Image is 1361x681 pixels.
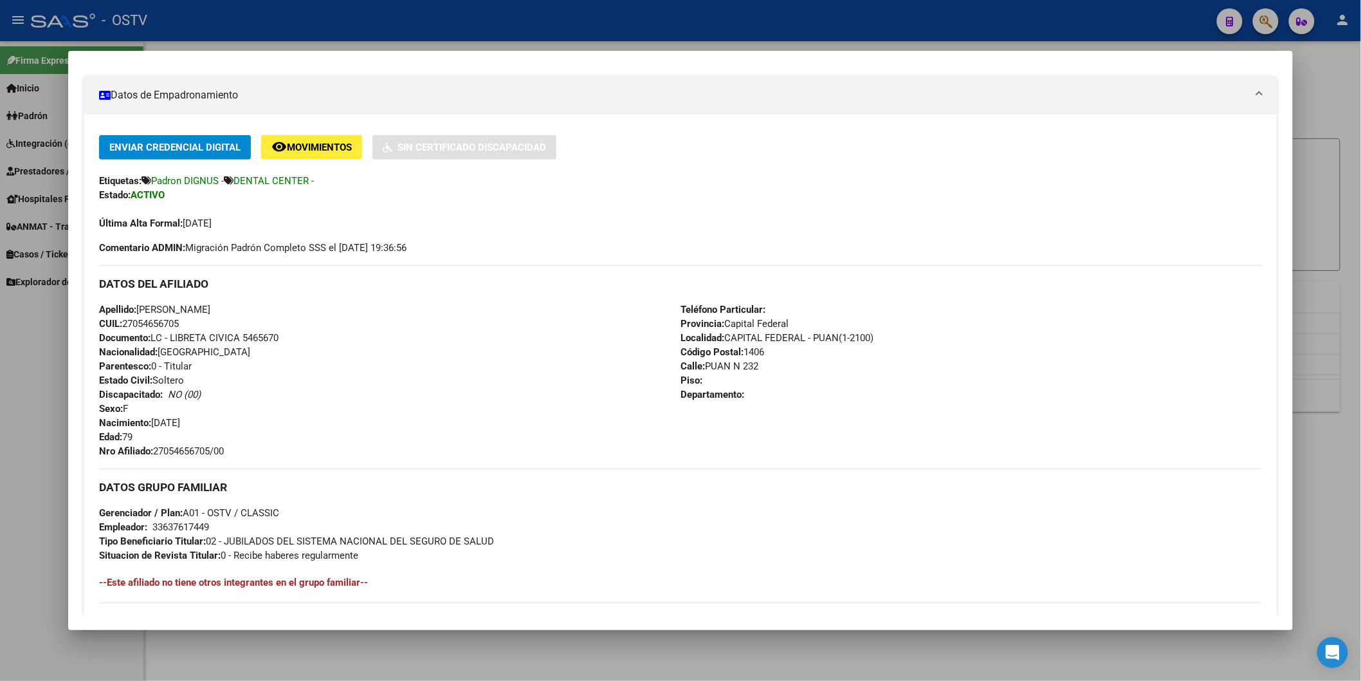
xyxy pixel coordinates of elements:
strong: Estado: [99,189,131,201]
button: Enviar Credencial Digital [99,135,251,159]
mat-panel-title: Datos de Empadronamiento [99,88,1247,103]
strong: ACTIVO [131,189,165,201]
strong: Edad: [99,431,122,443]
span: Enviar Credencial Digital [109,142,241,154]
span: CAPITAL FEDERAL - PUAN(1-2100) [680,332,873,344]
strong: Tipo Beneficiario Titular: [99,536,206,547]
i: NO (00) [168,389,201,400]
mat-expansion-panel-header: Datos de Empadronamiento [84,76,1277,115]
span: Soltero [99,375,184,386]
mat-icon: remove_red_eye [271,139,287,154]
strong: Nro Afiliado: [99,445,153,457]
strong: CUIL: [99,318,122,330]
strong: Etiquetas: [99,175,142,187]
span: 1406 [680,346,764,358]
span: DENTAL CENTER - [233,175,314,187]
h4: --Este afiliado no tiene otros integrantes en el grupo familiar-- [99,575,1262,590]
h3: DATOS GRUPO FAMILIAR [99,480,1262,494]
strong: Parentesco: [99,360,151,372]
strong: Nacionalidad: [99,346,158,358]
strong: Estado Civil: [99,375,152,386]
span: A01 - OSTV / CLASSIC [99,507,279,519]
strong: Empleador: [99,521,147,533]
strong: Departamento: [680,389,744,400]
span: 02 - JUBILADOS DEL SISTEMA NACIONAL DEL SEGURO DE SALUD [99,536,494,547]
div: Open Intercom Messenger [1317,637,1348,668]
span: Sin Certificado Discapacidad [397,142,546,154]
strong: Gerenciador / Plan: [99,507,183,519]
strong: Calle: [680,360,705,372]
strong: Nacimiento: [99,417,151,429]
span: [DATE] [99,218,212,229]
span: F [99,403,128,415]
strong: Comentario ADMIN: [99,242,185,254]
span: 27054656705 [99,318,179,330]
span: 27054656705/00 [99,445,224,457]
span: [DATE] [99,417,180,429]
h3: DATOS DEL AFILIADO [99,277,1262,291]
strong: Localidad: [680,332,724,344]
strong: Discapacitado: [99,389,163,400]
strong: Sexo: [99,403,123,415]
strong: Provincia: [680,318,724,330]
span: Movimientos [287,142,352,154]
span: 79 [99,431,132,443]
span: 0 - Titular [99,360,192,372]
span: Capital Federal [680,318,789,330]
span: LC - LIBRETA CIVICA 5465670 [99,332,279,344]
strong: Teléfono Particular: [680,304,765,315]
span: PUAN N 232 [680,360,758,372]
strong: Apellido: [99,304,136,315]
strong: Situacion de Revista Titular: [99,550,221,561]
div: 33637617449 [152,520,209,534]
span: Padron DIGNUS - [151,175,224,187]
strong: Documento: [99,332,151,344]
strong: Código Postal: [680,346,744,358]
button: Sin Certificado Discapacidad [372,135,556,159]
strong: Última Alta Formal: [99,218,183,229]
span: [PERSON_NAME] [99,304,210,315]
span: 0 - Recibe haberes regularmente [99,550,358,561]
span: Migración Padrón Completo SSS el [DATE] 19:36:56 [99,241,406,255]
span: [GEOGRAPHIC_DATA] [99,346,250,358]
strong: Piso: [680,375,702,386]
button: Movimientos [261,135,362,159]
